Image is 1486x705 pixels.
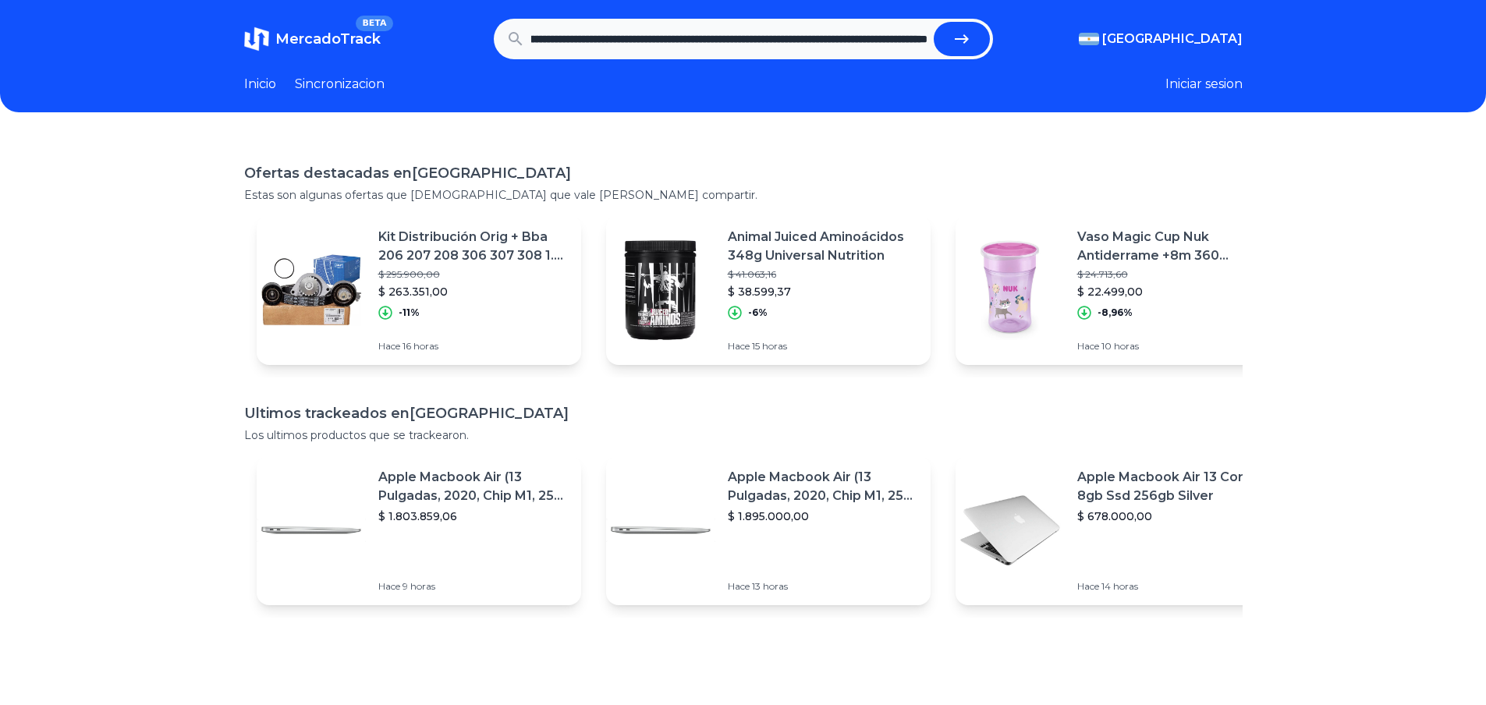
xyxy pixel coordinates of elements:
[748,306,768,319] p: -6%
[606,215,931,365] a: Featured imageAnimal Juiced Aminoácidos 348g Universal Nutrition$ 41.063,16$ 38.599,37-6%Hace 15 ...
[295,75,385,94] a: Sincronizacion
[244,27,381,51] a: MercadoTrackBETA
[606,455,931,605] a: Featured imageApple Macbook Air (13 Pulgadas, 2020, Chip M1, 256 Gb De Ssd, 8 Gb De Ram) - Plata$...
[257,455,581,605] a: Featured imageApple Macbook Air (13 Pulgadas, 2020, Chip M1, 256 Gb De Ssd, 8 Gb De Ram) - Plata$...
[1079,30,1243,48] button: [GEOGRAPHIC_DATA]
[1098,306,1133,319] p: -8,96%
[275,30,381,48] span: MercadoTrack
[1077,468,1268,505] p: Apple Macbook Air 13 Core I5 8gb Ssd 256gb Silver
[378,228,569,265] p: Kit Distribución Orig + Bba 206 207 208 306 307 308 1.6 16v
[956,476,1065,585] img: Featured image
[728,508,918,524] p: $ 1.895.000,00
[244,75,276,94] a: Inicio
[244,27,269,51] img: MercadoTrack
[257,476,366,585] img: Featured image
[956,455,1280,605] a: Featured imageApple Macbook Air 13 Core I5 8gb Ssd 256gb Silver$ 678.000,00Hace 14 horas
[1077,340,1268,352] p: Hace 10 horas
[356,16,392,31] span: BETA
[1077,228,1268,265] p: Vaso Magic Cup Nuk Antiderrame +8m 360 [PERSON_NAME] Sku255395f
[244,427,1243,443] p: Los ultimos productos que se trackearon.
[1102,30,1243,48] span: [GEOGRAPHIC_DATA]
[956,236,1065,345] img: Featured image
[606,476,715,585] img: Featured image
[728,468,918,505] p: Apple Macbook Air (13 Pulgadas, 2020, Chip M1, 256 Gb De Ssd, 8 Gb De Ram) - Plata
[728,284,918,299] p: $ 38.599,37
[606,236,715,345] img: Featured image
[378,268,569,281] p: $ 295.900,00
[244,402,1243,424] h1: Ultimos trackeados en [GEOGRAPHIC_DATA]
[1077,580,1268,593] p: Hace 14 horas
[1077,268,1268,281] p: $ 24.713,60
[378,468,569,505] p: Apple Macbook Air (13 Pulgadas, 2020, Chip M1, 256 Gb De Ssd, 8 Gb De Ram) - Plata
[378,508,569,524] p: $ 1.803.859,06
[1165,75,1243,94] button: Iniciar sesion
[728,340,918,352] p: Hace 15 horas
[1079,33,1099,45] img: Argentina
[1077,284,1268,299] p: $ 22.499,00
[257,215,581,365] a: Featured imageKit Distribución Orig + Bba 206 207 208 306 307 308 1.6 16v$ 295.900,00$ 263.351,00...
[728,580,918,593] p: Hace 13 horas
[378,580,569,593] p: Hace 9 horas
[1077,508,1268,524] p: $ 678.000,00
[956,215,1280,365] a: Featured imageVaso Magic Cup Nuk Antiderrame +8m 360 [PERSON_NAME] Sku255395f$ 24.713,60$ 22.499,...
[728,268,918,281] p: $ 41.063,16
[399,306,420,319] p: -11%
[378,284,569,299] p: $ 263.351,00
[257,236,366,345] img: Featured image
[244,187,1243,203] p: Estas son algunas ofertas que [DEMOGRAPHIC_DATA] que vale [PERSON_NAME] compartir.
[244,162,1243,184] h1: Ofertas destacadas en [GEOGRAPHIC_DATA]
[378,340,569,352] p: Hace 16 horas
[728,228,918,265] p: Animal Juiced Aminoácidos 348g Universal Nutrition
